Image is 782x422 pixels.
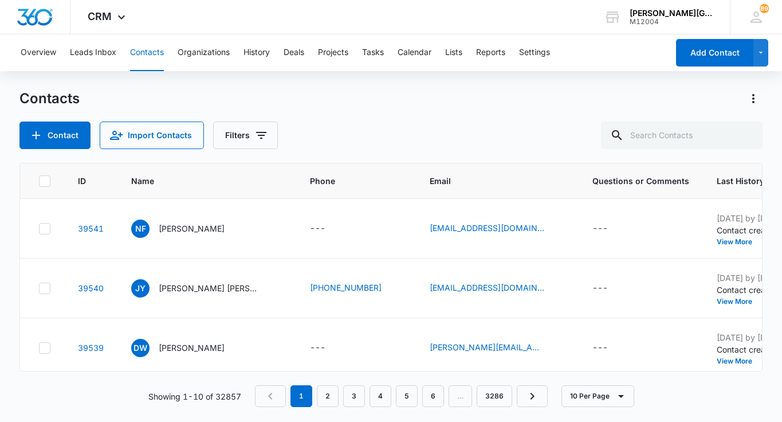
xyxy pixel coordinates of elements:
[517,385,548,407] a: Next Page
[310,341,346,355] div: Phone - - Select to Edit Field
[362,34,384,71] button: Tasks
[159,342,225,354] p: [PERSON_NAME]
[430,222,544,234] a: [EMAIL_ADDRESS][DOMAIN_NAME]
[317,385,339,407] a: Page 2
[717,298,760,305] button: View More
[213,122,278,149] button: Filters
[131,279,150,298] span: JY
[310,222,325,236] div: ---
[131,339,245,357] div: Name - David White - Select to Edit Field
[131,220,150,238] span: NF
[430,175,548,187] span: Email
[430,341,565,355] div: Email - david@white.am - Select to Edit Field
[630,9,713,18] div: account name
[310,341,325,355] div: ---
[601,122,763,149] input: Search Contacts
[592,341,608,355] div: ---
[78,175,87,187] span: ID
[100,122,204,149] button: Import Contacts
[717,358,760,365] button: View More
[310,175,386,187] span: Phone
[130,34,164,71] button: Contacts
[310,222,346,236] div: Phone - - Select to Edit Field
[676,39,753,67] button: Add Contact
[310,282,382,294] a: [PHONE_NUMBER]
[592,282,628,295] div: Questions or Comments - - Select to Edit Field
[131,220,245,238] div: Name - Nanci Fernandez - Select to Edit Field
[717,239,760,245] button: View More
[445,34,462,71] button: Lists
[430,282,565,295] div: Email - mohana9kjy@gmail.com - Select to Edit Field
[430,341,544,353] a: [PERSON_NAME][EMAIL_ADDRESS][DOMAIN_NAME]
[148,390,241,403] p: Showing 1-10 of 32857
[284,34,304,71] button: Deals
[21,34,56,71] button: Overview
[255,385,548,407] nav: Pagination
[592,282,608,295] div: ---
[760,4,769,13] span: 89
[159,282,262,294] p: [PERSON_NAME] [PERSON_NAME]
[430,282,544,294] a: [EMAIL_ADDRESS][DOMAIN_NAME]
[88,10,112,22] span: CRM
[290,385,312,407] em: 1
[430,222,565,236] div: Email - flakasweet@gmail.com - Select to Edit Field
[78,343,104,353] a: Navigate to contact details page for David White
[310,282,402,295] div: Phone - (253) 281-5869 - Select to Edit Field
[592,222,628,236] div: Questions or Comments - - Select to Edit Field
[396,385,418,407] a: Page 5
[370,385,391,407] a: Page 4
[178,34,230,71] button: Organizations
[19,90,80,107] h1: Contacts
[78,224,104,233] a: Navigate to contact details page for Nanci Fernandez
[318,34,348,71] button: Projects
[78,283,104,293] a: Navigate to contact details page for Jeong Yun Kim
[131,339,150,357] span: DW
[422,385,444,407] a: Page 6
[477,385,512,407] a: Page 3286
[398,34,431,71] button: Calendar
[343,385,365,407] a: Page 3
[519,34,550,71] button: Settings
[131,279,282,298] div: Name - Jeong Yun Kim - Select to Edit Field
[592,175,689,187] span: Questions or Comments
[561,385,634,407] button: 10 Per Page
[243,34,270,71] button: History
[159,222,225,235] p: [PERSON_NAME]
[476,34,505,71] button: Reports
[19,122,91,149] button: Add Contact
[131,175,266,187] span: Name
[592,341,628,355] div: Questions or Comments - - Select to Edit Field
[592,222,608,236] div: ---
[760,4,769,13] div: notifications count
[70,34,116,71] button: Leads Inbox
[744,89,763,108] button: Actions
[630,18,713,26] div: account id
